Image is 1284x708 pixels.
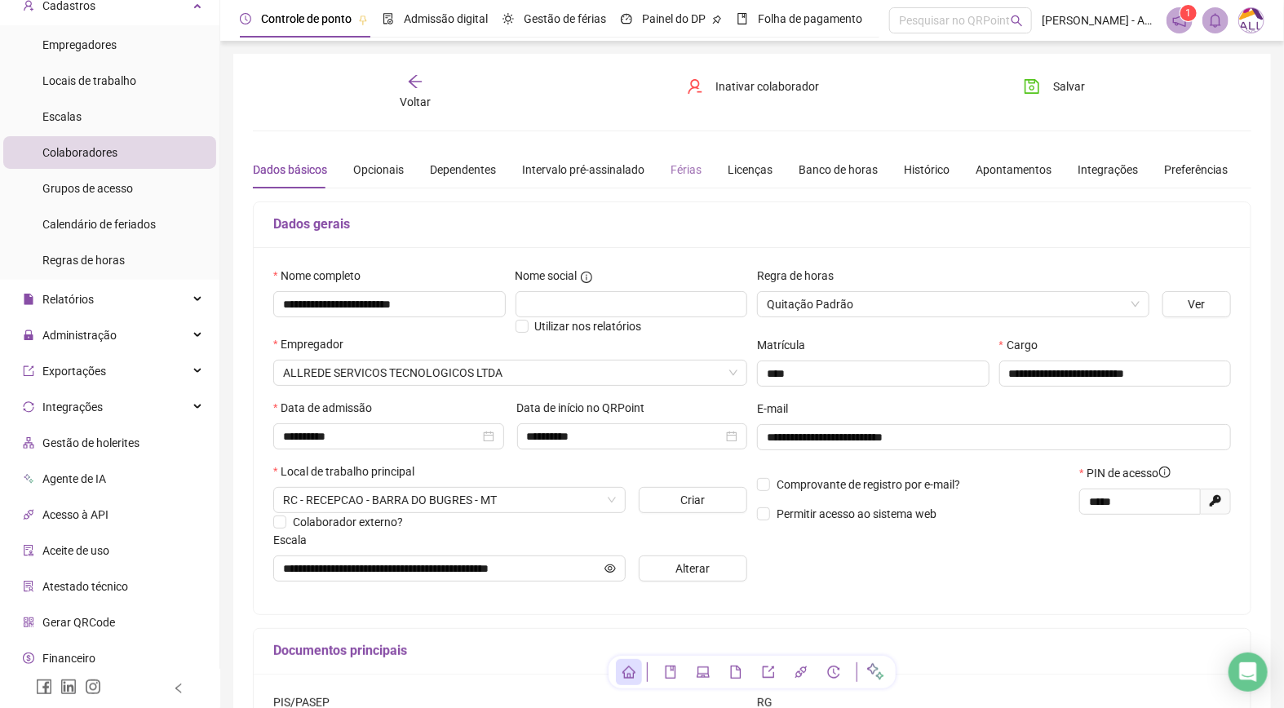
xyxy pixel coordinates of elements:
span: 1 [1186,7,1192,19]
span: Acesso à API [42,508,108,521]
span: Ver [1189,295,1206,313]
span: linkedin [60,679,77,695]
span: Agente de IA [42,472,106,485]
span: Admissão digital [404,12,488,25]
label: Matrícula [757,336,816,354]
span: dollar [23,653,34,664]
span: sync [23,401,34,413]
span: pushpin [358,15,368,24]
span: PIN de acesso [1087,464,1171,482]
label: Local de trabalho principal [273,462,425,480]
span: notification [1172,13,1187,28]
span: api [23,509,34,520]
span: Alterar [675,560,710,577]
span: Colaboradores [42,146,117,159]
span: history [827,666,840,679]
span: book [664,666,677,679]
div: Intervalo pré-assinalado [522,161,644,179]
button: Ver [1162,291,1231,317]
span: Atestado técnico [42,580,128,593]
span: [PERSON_NAME] - ALLREDE [1042,11,1157,29]
span: lock [23,330,34,341]
span: home [622,666,635,679]
span: file-done [383,13,394,24]
label: Cargo [999,336,1048,354]
span: Gerar QRCode [42,616,115,629]
span: Salvar [1053,77,1085,95]
span: Permitir acesso ao sistema web [777,507,936,520]
div: Open Intercom Messenger [1229,653,1268,692]
span: Locais de trabalho [42,74,136,87]
span: arrow-left [407,73,423,90]
span: Aceite de uso [42,544,109,557]
span: clock-circle [240,13,251,24]
span: user-delete [687,78,703,95]
img: 75003 [1239,8,1264,33]
span: Controle de ponto [261,12,352,25]
label: Regra de horas [757,267,844,285]
h5: Documentos principais [273,641,1231,661]
span: Grupos de acesso [42,182,133,195]
span: apartment [23,437,34,449]
label: Escala [273,531,317,549]
div: Opcionais [353,161,404,179]
div: Férias [671,161,702,179]
span: file [729,666,742,679]
label: Empregador [273,335,354,353]
span: facebook [36,679,52,695]
button: Inativar colaborador [675,73,832,100]
span: Comprovante de registro por e-mail? [777,478,960,491]
span: Painel do DP [642,12,706,25]
span: solution [23,581,34,592]
span: eye [604,563,616,574]
label: Data de admissão [273,399,383,417]
label: E-mail [757,400,799,418]
span: pushpin [712,15,722,24]
span: audit [23,545,34,556]
span: Criar [680,491,705,509]
button: Criar [639,487,747,513]
button: Alterar [639,555,747,582]
span: Utilizar nos relatórios [535,320,642,333]
div: Histórico [904,161,950,179]
div: Integrações [1078,161,1138,179]
span: Exportações [42,365,106,378]
span: Folha de pagamento [758,12,862,25]
span: dashboard [621,13,632,24]
span: Empregadores [42,38,117,51]
sup: 1 [1180,5,1197,21]
span: Voltar [400,95,431,108]
span: Colaborador externo? [293,516,403,529]
span: sun [503,13,514,24]
div: Dados básicos [253,161,327,179]
span: Nome social [516,267,578,285]
span: bell [1208,13,1223,28]
span: search [1011,15,1023,27]
span: info-circle [581,272,592,283]
span: export [762,666,775,679]
span: Gestão de holerites [42,436,139,449]
h5: Dados gerais [273,215,1231,234]
label: Data de início no QRPoint [517,399,656,417]
span: save [1024,78,1040,95]
div: Licenças [728,161,773,179]
div: Dependentes [430,161,496,179]
span: api [795,666,808,679]
span: instagram [85,679,101,695]
span: Integrações [42,400,103,414]
span: info-circle [1159,467,1171,478]
span: export [23,365,34,377]
span: ALLREDE SERVICOS TECNOLOGICOS LTDA [283,361,737,385]
span: Gestão de férias [524,12,606,25]
span: Calendário de feriados [42,218,156,231]
span: file [23,294,34,305]
span: laptop [697,666,710,679]
span: Escalas [42,110,82,123]
label: Nome completo [273,267,371,285]
span: Regras de horas [42,254,125,267]
div: Apontamentos [976,161,1052,179]
span: Quitação Padrão [767,292,1140,316]
div: Preferências [1164,161,1228,179]
button: Salvar [1012,73,1097,100]
span: left [173,683,184,694]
